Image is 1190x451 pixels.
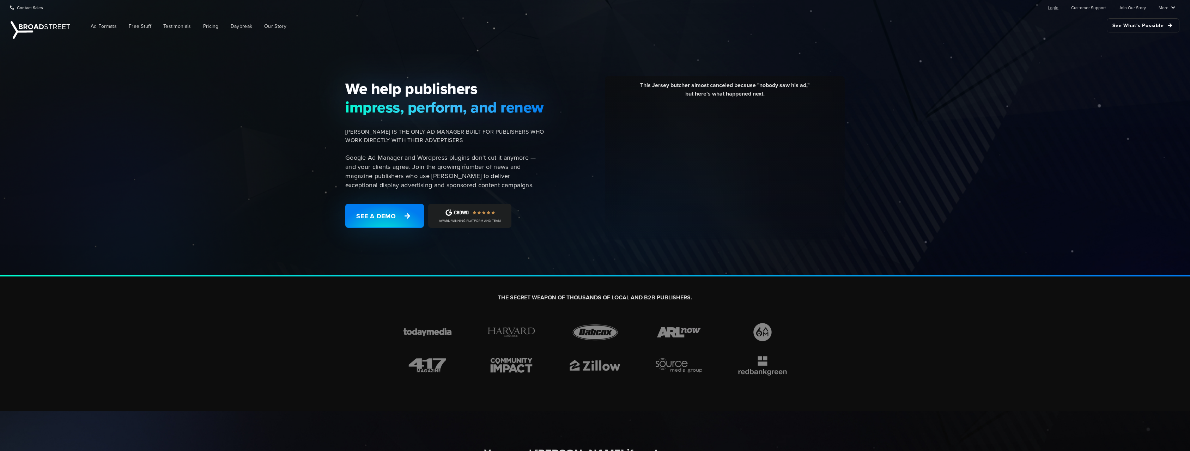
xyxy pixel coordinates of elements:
a: Customer Support [1071,0,1106,14]
p: Google Ad Manager and Wordpress plugins don't cut it anymore — and your clients agree. Join the g... [345,153,544,190]
span: [PERSON_NAME] IS THE ONLY AD MANAGER BUILT FOR PUBLISHERS WHO WORK DIRECTLY WITH THEIR ADVERTISERS [345,128,544,145]
a: Our Story [259,18,292,34]
span: Testimonials [163,23,191,30]
a: Login [1048,0,1058,14]
img: Broadstreet | The Ad Manager for Small Publishers [11,21,70,39]
a: Free Stuff [123,18,157,34]
a: Testimonials [158,18,196,34]
img: brand-icon [566,321,624,343]
img: brand-icon [566,354,624,376]
img: brand-icon [733,354,792,376]
iframe: YouTube video player [610,103,839,232]
span: Ad Formats [91,23,117,30]
img: brand-icon [733,321,792,343]
a: Ad Formats [85,18,122,34]
span: Our Story [264,23,286,30]
a: Contact Sales [10,0,43,14]
a: See a Demo [345,204,424,228]
a: Join Our Story [1119,0,1146,14]
a: Pricing [198,18,224,34]
img: brand-icon [650,321,708,343]
span: Daybreak [231,23,252,30]
img: brand-icon [398,354,457,376]
img: brand-icon [398,321,457,343]
span: Pricing [203,23,219,30]
img: brand-icon [650,354,708,376]
img: brand-icon [482,354,541,376]
nav: Main [74,15,1179,38]
span: impress, perform, and renew [345,98,544,116]
h2: THE SECRET WEAPON OF THOUSANDS OF LOCAL AND B2B PUBLISHERS. [398,294,792,301]
a: See What's Possible [1107,18,1179,32]
div: This Jersey butcher almost canceled because "nobody saw his ad," but here's what happened next. [610,81,839,103]
span: We help publishers [345,79,544,98]
img: brand-icon [482,321,541,343]
a: More [1159,0,1175,14]
span: Free Stuff [129,23,151,30]
a: Daybreak [225,18,257,34]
